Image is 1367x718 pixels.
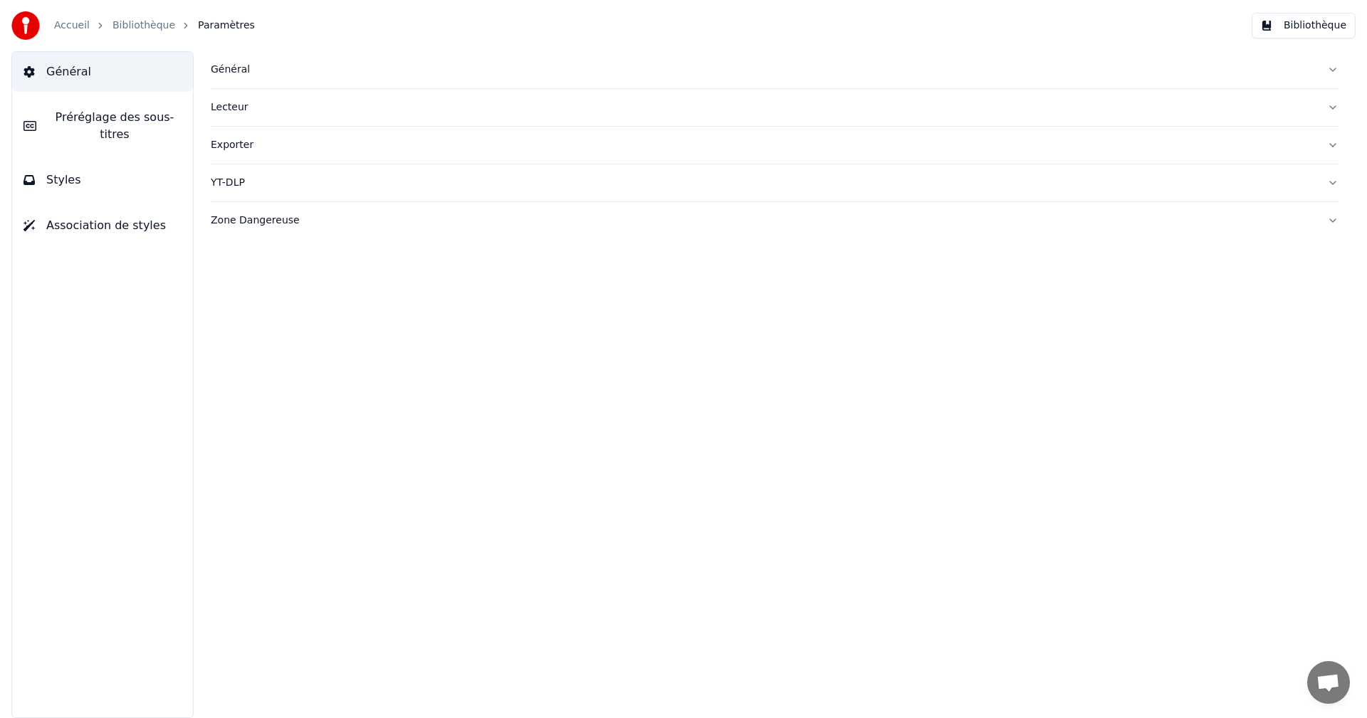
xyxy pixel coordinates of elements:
[54,19,90,33] a: Accueil
[12,52,193,92] button: Général
[12,206,193,246] button: Association de styles
[54,19,255,33] nav: breadcrumb
[211,89,1339,126] button: Lecteur
[198,19,255,33] span: Paramètres
[12,97,193,154] button: Préréglage des sous-titres
[11,11,40,40] img: youka
[211,138,1316,152] div: Exporter
[48,109,182,143] span: Préréglage des sous-titres
[112,19,175,33] a: Bibliothèque
[211,51,1339,88] button: Général
[46,63,91,80] span: Général
[1252,13,1356,38] button: Bibliothèque
[211,127,1339,164] button: Exporter
[211,100,1316,115] div: Lecteur
[46,217,166,234] span: Association de styles
[12,160,193,200] button: Styles
[1307,661,1350,704] a: Ouvrir le chat
[211,176,1316,190] div: YT-DLP
[211,202,1339,239] button: Zone Dangereuse
[211,63,1316,77] div: Général
[211,213,1316,228] div: Zone Dangereuse
[46,171,81,189] span: Styles
[211,164,1339,201] button: YT-DLP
